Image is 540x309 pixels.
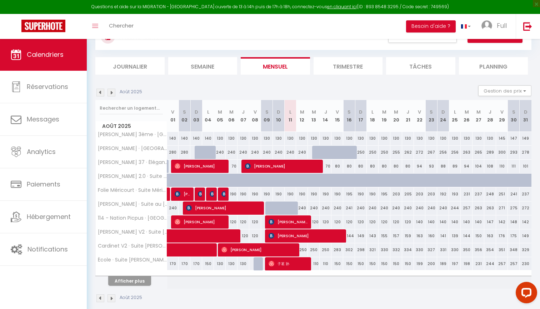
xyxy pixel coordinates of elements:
span: 114 - Nation Picpus · [GEOGRAPHIC_DATA]: Appartement Rénové de Luxe pour 4 Personnes [97,215,168,221]
th: 17 [355,100,367,132]
div: 130 [402,132,414,145]
div: 280 [179,146,190,159]
div: 256 [437,146,449,159]
li: Journalier [95,57,165,75]
div: 190 [261,188,273,201]
abbr: M [300,109,304,115]
span: [PERSON_NAME] [269,215,308,229]
th: 30 [508,100,520,132]
abbr: J [324,109,327,115]
div: 248 [484,188,496,201]
abbr: D [441,109,445,115]
div: 130 [308,132,320,145]
li: Planning [459,57,528,75]
div: 157 [390,229,402,243]
div: 139 [449,229,461,243]
th: 18 [367,100,379,132]
div: 111 [508,160,520,173]
abbr: M [476,109,481,115]
div: 203 [425,188,437,201]
div: 240 [390,201,402,215]
th: 07 [237,100,249,132]
div: 120 [226,215,237,229]
div: 251 [496,188,508,201]
div: 283 [331,243,343,256]
th: 03 [190,100,202,132]
div: 163 [414,229,426,243]
div: 330 [414,243,426,256]
div: 130 [226,132,237,145]
div: 203 [414,188,426,201]
div: 130 [414,132,426,145]
div: 240 [402,201,414,215]
th: 16 [343,100,355,132]
div: 272 [414,146,426,159]
div: 104 [472,160,484,173]
div: 300 [496,146,508,159]
div: 130 [226,257,237,270]
div: 240 [261,146,273,159]
abbr: L [289,109,291,115]
div: 130 [296,132,308,145]
div: 237 [520,188,531,201]
span: [PERSON_NAME] [269,229,343,243]
div: 130 [355,132,367,145]
div: 190 [320,188,331,201]
div: 263 [472,201,484,215]
div: 140 [167,132,179,145]
div: 263 [461,146,472,159]
span: Analytics [27,147,56,156]
th: 01 [167,100,179,132]
th: 11 [285,100,296,132]
div: 190 [296,188,308,201]
div: 240 [167,201,179,215]
abbr: J [406,109,409,115]
div: 190 [285,188,296,201]
div: 120 [237,215,249,229]
div: 240 [237,146,249,159]
div: 240 [214,146,226,159]
abbr: M [394,109,398,115]
div: 130 [249,132,261,145]
th: 25 [449,100,461,132]
abbr: V [171,109,174,115]
th: 28 [484,100,496,132]
div: 130 [449,132,461,145]
span: [PERSON_NAME] 3ème · [GEOGRAPHIC_DATA] Marais : Luxueux Studio pour 2 personnes [97,132,168,137]
div: 275 [508,201,520,215]
span: Calendriers [27,50,64,59]
th: 12 [296,100,308,132]
span: [PERSON_NAME] [198,187,202,201]
span: [PERSON_NAME] 2.0 · Suite [PERSON_NAME] [97,174,168,179]
img: Super Booking [21,20,65,32]
span: [PERSON_NAME] [175,159,226,173]
button: Afficher plus [108,276,151,286]
span: Chercher [109,22,134,29]
div: 130 [425,132,437,145]
div: 140 [190,132,202,145]
div: 250 [355,146,367,159]
abbr: V [500,109,504,115]
th: 19 [379,100,390,132]
span: Hébergement [27,212,71,221]
th: 14 [320,100,331,132]
div: 237 [472,188,484,201]
a: ... Full [476,14,516,39]
div: 130 [379,132,390,145]
div: 265 [472,146,484,159]
div: 160 [425,229,437,243]
th: 06 [226,100,237,132]
th: 04 [202,100,214,132]
div: 150 [472,229,484,243]
abbr: V [418,109,421,115]
div: 298 [355,243,367,256]
span: [PERSON_NAME] 37 · Élégant studio de prestige au cœur de [GEOGRAPHIC_DATA] [97,160,168,165]
span: [PERSON_NAME] [221,243,296,256]
div: 203 [390,188,402,201]
span: 子茗 孙 [269,257,308,270]
div: 148 [508,215,520,229]
div: 80 [331,160,343,173]
div: 130 [237,257,249,270]
abbr: M [312,109,316,115]
th: 05 [214,100,226,132]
